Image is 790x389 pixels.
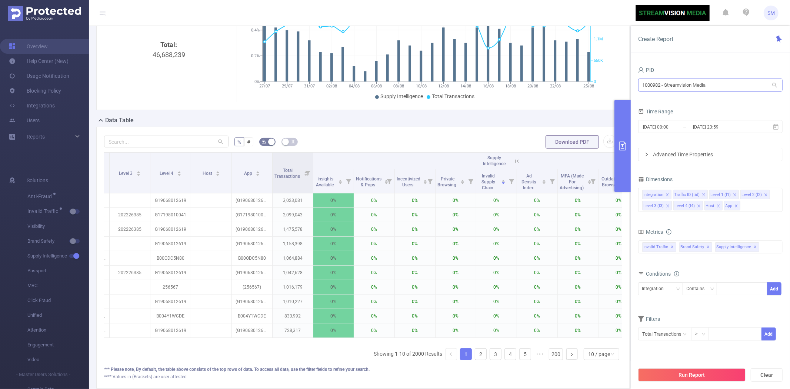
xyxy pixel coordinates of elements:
div: icon: rightAdvanced Time Properties [639,148,782,161]
div: Level 4 (l4) [675,201,695,211]
div: Sort [501,179,506,183]
p: B00ODC5N80 [232,251,272,265]
div: Level 3 (l3) [644,201,664,211]
p: 0% [476,266,517,280]
p: 0% [313,251,354,265]
span: Visibility [27,219,89,234]
div: Sort [587,179,592,183]
p: 0% [558,193,598,207]
span: Metrics [638,229,663,235]
div: Host [706,201,715,211]
p: 0% [436,309,476,323]
p: 0% [395,193,435,207]
p: G19068012619 [150,266,191,280]
p: 0% [354,266,394,280]
tspan: 0 [594,79,596,84]
span: ✕ [754,243,757,252]
span: % [237,139,241,145]
tspan: 22/08 [550,84,561,89]
i: icon: down [710,287,714,292]
p: 1,064,884 [273,251,313,265]
i: icon: user [638,67,644,73]
p: 0% [558,280,598,294]
p: 0% [599,193,639,207]
p: 0% [395,280,435,294]
div: Sort [256,170,260,174]
p: 0% [313,222,354,236]
b: Total: [160,41,177,49]
i: Filter menu [343,169,354,193]
span: Level 4 [160,171,174,176]
div: *** Please note, By default, the table above consists of the top rows of data. To access all data... [104,366,622,373]
tspan: 0.4% [251,28,260,33]
a: 4 [505,349,516,360]
p: 0% [476,251,517,265]
p: 0% [436,251,476,265]
p: 0% [517,251,557,265]
p: 0% [354,251,394,265]
li: Traffic ID (tid) [673,190,708,199]
div: Sort [423,179,427,183]
span: ••• [534,348,546,360]
p: 0% [517,323,557,338]
i: Filter menu [384,169,394,193]
a: 5 [520,349,531,360]
span: MFA (Made For Advertising) [560,173,585,190]
span: Insights Available [316,176,335,187]
tspan: 0% [254,79,260,84]
i: icon: bg-colors [262,139,266,144]
i: Filter menu [303,153,313,193]
p: 0% [354,193,394,207]
i: icon: close [764,193,768,197]
i: icon: caret-down [542,181,546,183]
div: Sort [542,179,546,183]
p: 0% [517,222,557,236]
i: icon: caret-down [339,181,343,183]
span: Passport [27,263,89,278]
span: Dimensions [638,176,673,182]
i: icon: caret-up [177,170,181,172]
li: 5 [519,348,531,360]
li: Showing 1-10 of 2000 Results [374,348,442,360]
i: icon: caret-up [461,179,465,181]
p: 0% [313,309,354,323]
i: icon: caret-up [501,179,506,181]
span: Notifications & Pops [356,176,381,187]
i: icon: close [666,204,670,209]
i: icon: info-circle [674,271,679,276]
li: Level 2 (l2) [740,190,770,199]
span: ✕ [707,243,710,252]
p: 0% [558,222,598,236]
span: Invalid Traffic [27,209,61,214]
span: Create Report [638,36,673,43]
p: 1,016,179 [273,280,313,294]
p: 0% [517,309,557,323]
p: 1,475,578 [273,222,313,236]
span: Click Fraud [27,293,89,308]
div: Integration [644,190,664,200]
span: Supply Intelligence [483,155,506,166]
div: Sort [460,179,465,183]
li: Next Page [566,348,578,360]
p: 0% [517,266,557,280]
span: Filters [638,316,660,322]
p: 0% [476,237,517,251]
p: 0% [395,251,435,265]
a: Blocking Policy [9,83,61,98]
i: icon: down [610,352,615,357]
i: icon: close [717,204,720,209]
span: Invalid Traffic [642,242,676,252]
p: 0% [476,280,517,294]
i: icon: caret-down [216,173,220,175]
span: Anti-Fraud [27,194,54,199]
p: (G19068012619) [232,222,272,236]
div: App [726,201,733,211]
p: 0% [395,309,435,323]
p: 0% [313,208,354,222]
tspan: 550K [594,58,603,63]
span: # [247,139,250,145]
p: 0% [599,309,639,323]
p: 0% [395,323,435,338]
tspan: 1.1M [594,37,603,42]
li: 2 [475,348,487,360]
